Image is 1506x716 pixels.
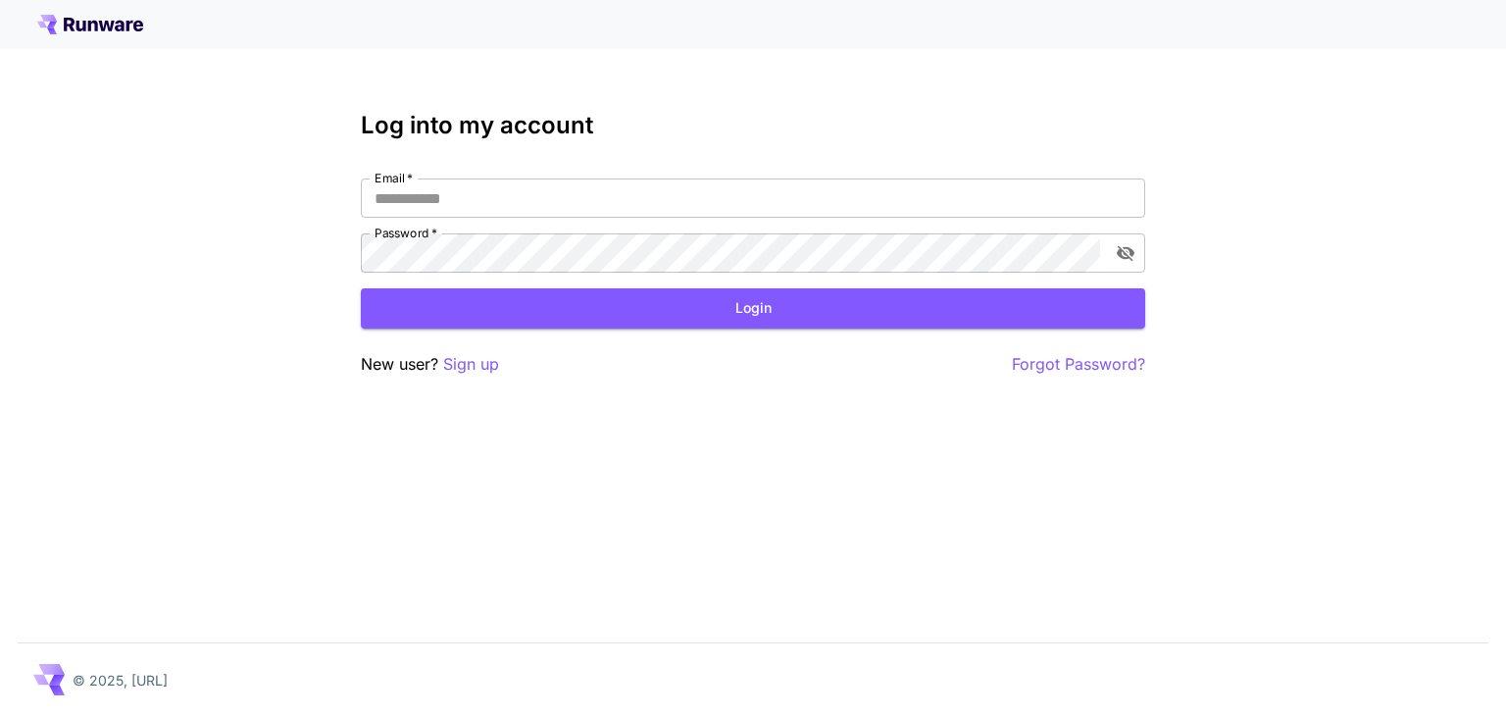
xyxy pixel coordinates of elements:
[361,352,499,377] p: New user?
[361,288,1145,329] button: Login
[443,352,499,377] button: Sign up
[1108,235,1143,271] button: toggle password visibility
[375,170,413,186] label: Email
[1012,352,1145,377] button: Forgot Password?
[375,225,437,241] label: Password
[73,670,168,690] p: © 2025, [URL]
[361,112,1145,139] h3: Log into my account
